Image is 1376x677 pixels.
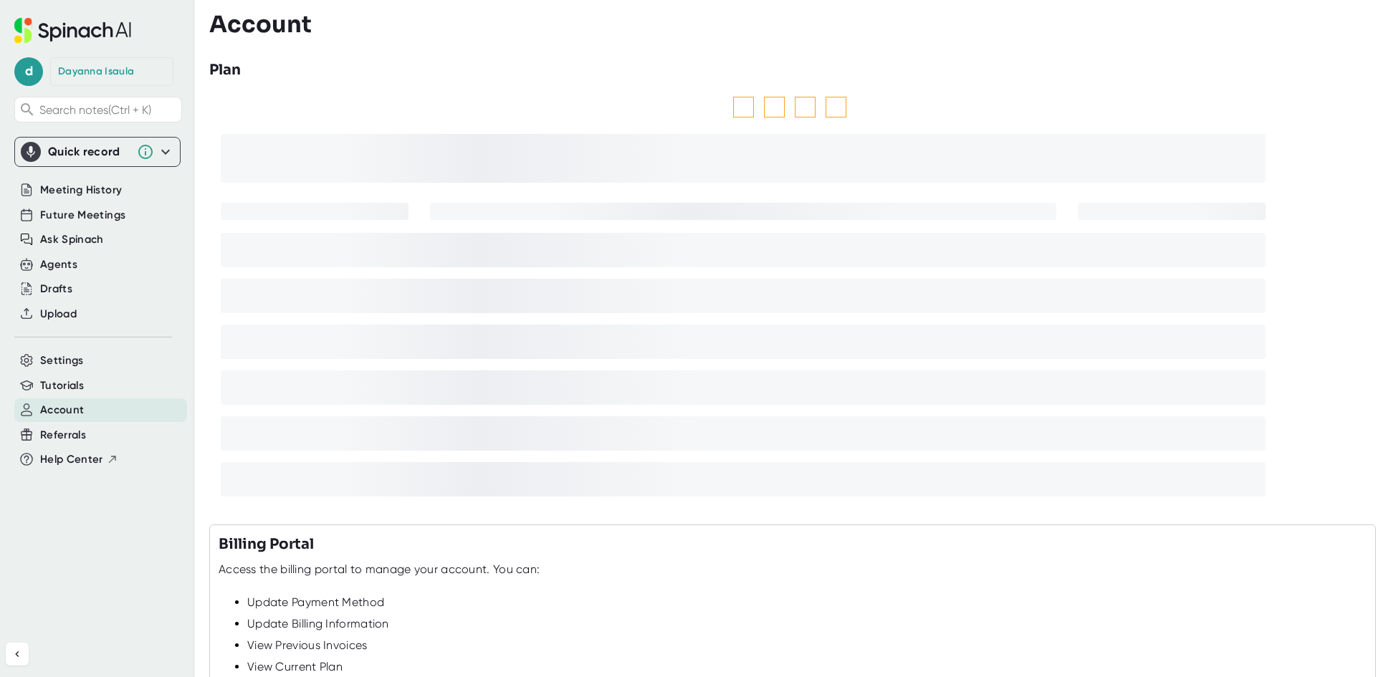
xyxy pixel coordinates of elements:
[39,103,178,117] span: Search notes (Ctrl + K)
[14,57,43,86] span: d
[21,138,174,166] div: Quick record
[40,451,118,468] button: Help Center
[247,617,1367,631] div: Update Billing Information
[40,352,84,369] button: Settings
[40,402,84,418] button: Account
[40,231,104,248] button: Ask Spinach
[219,562,540,577] div: Access the billing portal to manage your account. You can:
[40,427,86,443] button: Referrals
[219,534,314,555] h3: Billing Portal
[40,256,77,273] button: Agents
[58,65,134,78] div: Dayanna Isaula
[209,11,312,38] h3: Account
[40,182,122,198] button: Meeting History
[247,595,1367,610] div: Update Payment Method
[6,643,29,666] button: Collapse sidebar
[247,638,1367,653] div: View Previous Invoices
[247,660,1367,674] div: View Current Plan
[209,59,241,81] h3: Plan
[40,281,72,297] button: Drafts
[40,306,77,322] button: Upload
[48,145,130,159] div: Quick record
[40,207,125,224] button: Future Meetings
[40,378,84,394] button: Tutorials
[40,451,103,468] span: Help Center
